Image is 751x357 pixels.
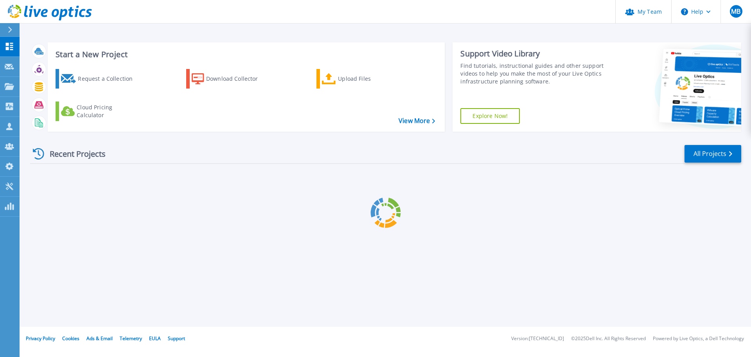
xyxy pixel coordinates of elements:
div: Find tutorials, instructional guides and other support videos to help you make the most of your L... [460,62,607,85]
div: Cloud Pricing Calculator [77,103,139,119]
li: © 2025 Dell Inc. All Rights Reserved [571,336,646,341]
a: Support [168,335,185,342]
a: Telemetry [120,335,142,342]
li: Version: [TECHNICAL_ID] [511,336,564,341]
div: Support Video Library [460,49,607,59]
a: EULA [149,335,161,342]
div: Upload Files [338,71,401,87]
a: All Projects [685,145,741,163]
span: MB [731,8,740,14]
a: Explore Now! [460,108,520,124]
div: Request a Collection [78,71,140,87]
a: Privacy Policy [26,335,55,342]
a: Request a Collection [56,69,143,89]
a: Cloud Pricing Calculator [56,101,143,121]
a: Ads & Email [86,335,113,342]
div: Recent Projects [30,144,116,163]
a: Cookies [62,335,79,342]
h3: Start a New Project [56,50,435,59]
a: View More [399,117,435,125]
div: Download Collector [206,71,269,87]
a: Upload Files [316,69,404,89]
li: Powered by Live Optics, a Dell Technology [653,336,744,341]
a: Download Collector [186,69,273,89]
